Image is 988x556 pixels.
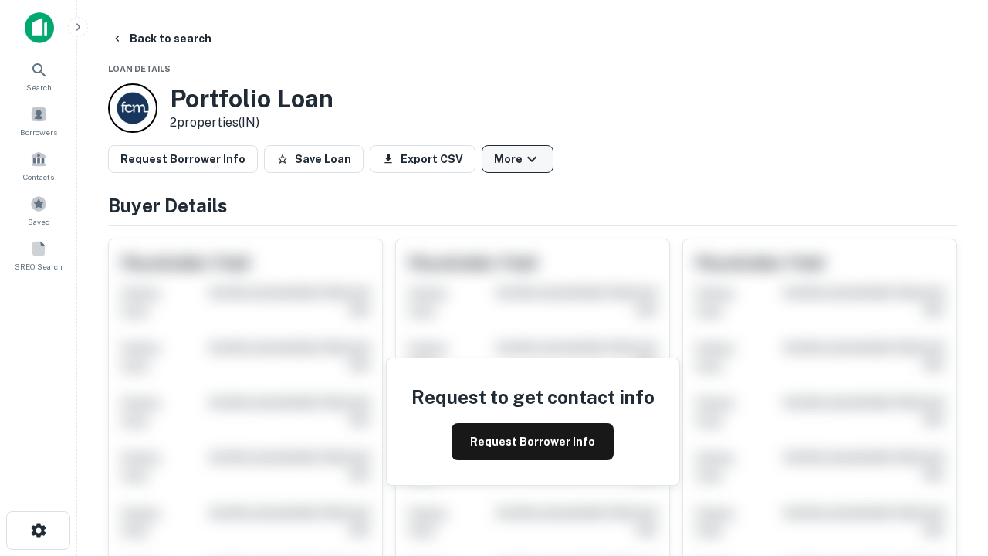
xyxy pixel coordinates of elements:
[108,145,258,173] button: Request Borrower Info
[452,423,614,460] button: Request Borrower Info
[28,215,50,228] span: Saved
[23,171,54,183] span: Contacts
[20,126,57,138] span: Borrowers
[170,114,333,132] p: 2 properties (IN)
[5,234,73,276] a: SREO Search
[26,81,52,93] span: Search
[482,145,553,173] button: More
[5,144,73,186] a: Contacts
[5,55,73,97] a: Search
[411,383,655,411] h4: Request to get contact info
[108,192,957,219] h4: Buyer Details
[15,260,63,273] span: SREO Search
[5,100,73,141] a: Borrowers
[105,25,218,53] button: Back to search
[25,12,54,43] img: capitalize-icon.png
[264,145,364,173] button: Save Loan
[170,84,333,114] h3: Portfolio Loan
[370,145,475,173] button: Export CSV
[911,383,988,457] iframe: Chat Widget
[5,189,73,231] a: Saved
[108,64,171,73] span: Loan Details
